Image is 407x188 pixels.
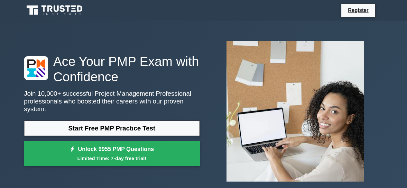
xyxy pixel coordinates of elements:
[344,6,372,14] a: Register
[24,141,200,166] a: Unlock 9955 PMP QuestionsLimited Time: 7-day free trial!
[24,121,200,136] a: Start Free PMP Practice Test
[32,155,192,162] small: Limited Time: 7-day free trial!
[24,90,200,113] p: Join 10,000+ successful Project Management Professional professionals who boosted their careers w...
[24,54,200,85] h1: Ace Your PMP Exam with Confidence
